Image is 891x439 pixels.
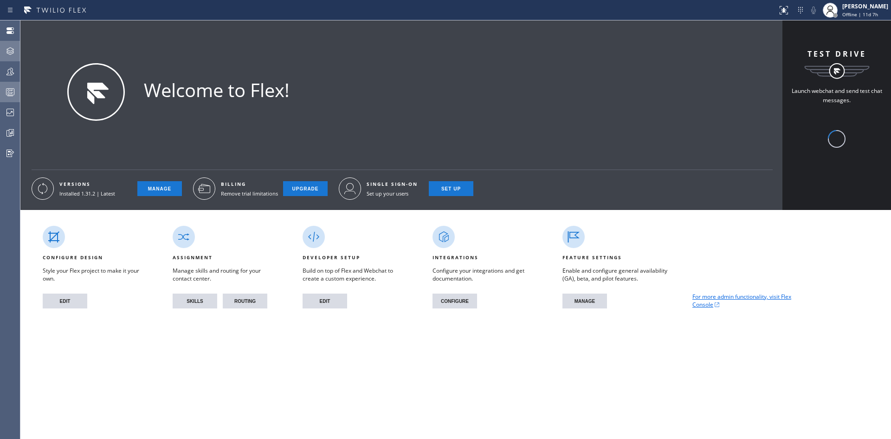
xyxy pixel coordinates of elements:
[692,293,800,308] a: For more admin functionality, visit Flex Console
[367,190,424,199] div: Set up your users
[43,252,103,263] div: CONFIGURE DESIGN
[221,190,278,199] div: Remove trial limitations
[433,252,478,263] div: INTEGRATIONS
[807,48,866,59] div: TEST DRIVE
[173,294,217,308] button: SKILLS
[221,178,278,190] div: BILLING
[562,252,622,263] div: FEATURE SETTINGS
[144,77,290,103] div: Welcome to Flex!
[283,181,328,196] button: UPGRADE
[303,252,360,263] div: DEVELOPER SETUP
[562,294,607,308] button: MANAGE
[223,294,267,308] button: ROUTING
[173,252,213,263] div: ASSIGNMENT
[842,11,878,18] span: Offline | 11d 7h
[137,181,182,196] button: MANAGE
[59,190,133,199] div: Installed 1.31.2 | Latest
[43,267,150,282] div: Style your Flex project to make it your own.
[43,294,87,308] button: EDIT
[303,294,347,308] button: EDIT
[429,181,473,196] button: SET UP
[807,4,820,17] button: Mute
[367,178,424,190] div: SINGLE SIGN-ON
[303,267,410,282] div: Build on top of Flex and Webchat to create a custom experience.
[562,267,670,282] div: Enable and configure general availability (GA), beta, and pilot features.
[59,178,133,190] div: VERSIONS
[433,294,477,308] button: CONFIGURE
[433,267,540,282] div: Configure your integrations and get documentation.
[173,267,280,282] div: Manage skills and routing for your contact center.
[842,2,888,10] div: [PERSON_NAME]
[790,86,883,105] div: Launch webchat and send test chat messages.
